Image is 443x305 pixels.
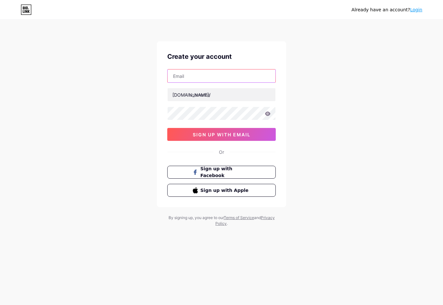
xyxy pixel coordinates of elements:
input: Email [168,69,275,82]
div: Create your account [167,52,276,61]
span: Sign up with Apple [201,187,251,194]
input: username [168,88,275,101]
div: By signing up, you agree to our and . [167,215,276,226]
div: Already have an account? [352,6,422,13]
button: sign up with email [167,128,276,141]
a: Terms of Service [224,215,254,220]
div: [DOMAIN_NAME]/ [172,91,211,98]
button: Sign up with Facebook [167,166,276,179]
span: sign up with email [193,132,251,137]
span: Sign up with Facebook [201,165,251,179]
div: Or [219,149,224,155]
button: Sign up with Apple [167,184,276,197]
a: Login [410,7,422,12]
